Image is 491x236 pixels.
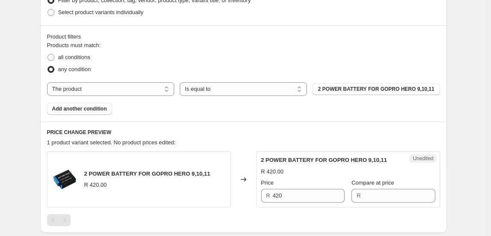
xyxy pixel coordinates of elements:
nav: Pagination [47,214,71,226]
span: Add another condition [52,105,107,112]
div: R 420.00 [261,167,284,176]
h6: PRICE CHANGE PREVIEW [47,129,440,136]
span: 2 POWER BATTERY FOR GOPRO HERO 9,10,11 [261,157,387,163]
span: Select product variants individually [58,9,143,15]
span: Unedited [413,155,433,162]
span: 1 product variant selected. No product prices edited: [47,139,176,146]
div: R 420.00 [84,181,107,189]
button: Add another condition [47,103,112,115]
span: Products must match: [47,42,101,48]
img: ezgif.com-webp-to-png-converter-2025-02-03T150940.559_80x.png [52,167,77,192]
span: 2 POWER BATTERY FOR GOPRO HERO 9,10,11 [318,86,434,93]
span: R [357,192,360,199]
button: 2 POWER BATTERY FOR GOPRO HERO 9,10,11 [312,83,440,95]
span: Compare at price [351,179,394,186]
span: R [266,192,270,199]
span: all conditions [58,54,90,60]
span: Price [261,179,274,186]
div: Product filters [47,33,440,41]
span: 2 POWER BATTERY FOR GOPRO HERO 9,10,11 [84,170,211,177]
span: any condition [58,66,91,72]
